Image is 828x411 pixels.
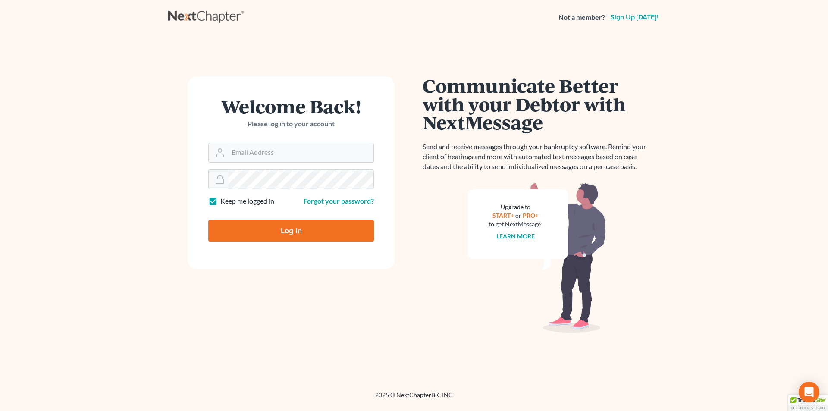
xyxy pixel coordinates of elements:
[423,142,651,172] p: Send and receive messages through your bankruptcy software. Remind your client of hearings and mo...
[228,143,373,162] input: Email Address
[304,197,374,205] a: Forgot your password?
[208,97,374,116] h1: Welcome Back!
[489,203,542,211] div: Upgrade to
[423,76,651,132] h1: Communicate Better with your Debtor with NextMessage
[496,232,535,240] a: Learn more
[208,220,374,242] input: Log In
[489,220,542,229] div: to get NextMessage.
[515,212,521,219] span: or
[523,212,539,219] a: PRO+
[468,182,606,333] img: nextmessage_bg-59042aed3d76b12b5cd301f8e5b87938c9018125f34e5fa2b7a6b67550977c72.svg
[220,196,274,206] label: Keep me logged in
[608,14,660,21] a: Sign up [DATE]!
[788,395,828,411] div: TrustedSite Certified
[799,382,819,402] div: Open Intercom Messenger
[558,13,605,22] strong: Not a member?
[168,391,660,406] div: 2025 © NextChapterBK, INC
[208,119,374,129] p: Please log in to your account
[492,212,514,219] a: START+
